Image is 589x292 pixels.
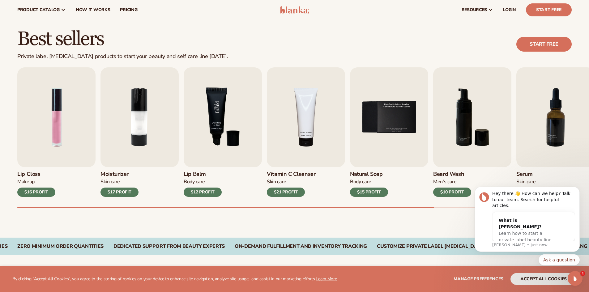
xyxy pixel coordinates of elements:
div: Zero Minimum Order QuantitieS [17,243,104,249]
img: Shopify Image 4 [184,67,262,167]
div: CUSTOMIZE PRIVATE LABEL [MEDICAL_DATA] PRODUCTS [377,243,514,249]
iframe: Intercom live chat [568,271,583,286]
h3: Vitamin C Cleanser [267,171,316,178]
div: Men’s Care [433,179,471,185]
h3: Lip Gloss [17,171,55,178]
a: 6 / 9 [433,67,511,197]
span: How It Works [76,7,110,12]
div: Makeup [17,179,55,185]
h3: Moisturizer [100,171,139,178]
div: Skin Care [100,179,139,185]
p: By clicking "Accept All Cookies", you agree to the storing of cookies on your device to enhance s... [12,277,337,282]
div: Body Care [184,179,222,185]
div: Skin Care [267,179,316,185]
div: Body Care [350,179,388,185]
div: $16 PROFIT [17,188,55,197]
div: $21 PROFIT [267,188,305,197]
a: 2 / 9 [100,67,179,197]
button: Manage preferences [454,273,503,285]
div: Dedicated Support From Beauty Experts [113,243,225,249]
h3: Lip Balm [184,171,222,178]
iframe: Intercom notifications message [465,172,589,275]
span: LOGIN [503,7,516,12]
span: product catalog [17,7,60,12]
div: Private label [MEDICAL_DATA] products to start your beauty and self care line [DATE]. [17,53,228,60]
a: Start free [516,37,572,52]
button: accept all cookies [510,273,577,285]
a: 4 / 9 [267,67,345,197]
img: logo [280,6,309,14]
span: pricing [120,7,137,12]
h2: Best sellers [17,29,228,49]
span: Manage preferences [454,276,503,282]
a: 3 / 9 [184,67,262,197]
h3: Natural Soap [350,171,388,178]
a: Learn More [316,276,337,282]
a: Start Free [526,3,572,16]
span: 1 [580,271,585,276]
h3: Serum [516,171,554,178]
div: $15 PROFIT [350,188,388,197]
a: 5 / 9 [350,67,428,197]
div: $12 PROFIT [184,188,222,197]
span: resources [462,7,487,12]
div: On-Demand Fulfillment and Inventory Tracking [235,243,367,249]
a: 1 / 9 [17,67,96,197]
h3: Beard Wash [433,171,471,178]
div: $17 PROFIT [100,188,139,197]
div: $10 PROFIT [433,188,471,197]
